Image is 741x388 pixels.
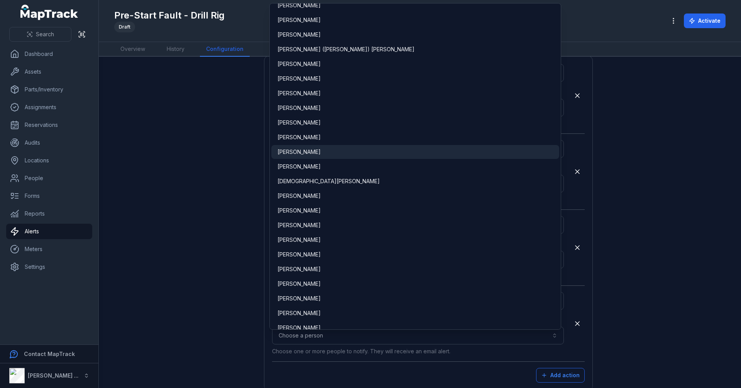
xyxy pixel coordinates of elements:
[277,46,414,53] span: [PERSON_NAME] ([PERSON_NAME]) [PERSON_NAME]
[277,177,380,185] span: [DEMOGRAPHIC_DATA][PERSON_NAME]
[277,280,321,288] span: [PERSON_NAME]
[277,148,321,156] span: [PERSON_NAME]
[277,133,321,141] span: [PERSON_NAME]
[277,192,321,200] span: [PERSON_NAME]
[277,221,321,229] span: [PERSON_NAME]
[277,295,321,302] span: [PERSON_NAME]
[277,324,321,332] span: [PERSON_NAME]
[277,89,321,97] span: [PERSON_NAME]
[277,75,321,83] span: [PERSON_NAME]
[277,16,321,24] span: [PERSON_NAME]
[277,163,321,170] span: [PERSON_NAME]
[277,236,321,244] span: [PERSON_NAME]
[277,104,321,112] span: [PERSON_NAME]
[277,60,321,68] span: [PERSON_NAME]
[272,327,564,344] button: Choose a person
[277,251,321,258] span: [PERSON_NAME]
[277,2,321,9] span: [PERSON_NAME]
[277,119,321,127] span: [PERSON_NAME]
[277,31,321,39] span: [PERSON_NAME]
[277,265,321,273] span: [PERSON_NAME]
[277,309,321,317] span: [PERSON_NAME]
[269,3,561,330] div: Choose a person
[277,207,321,214] span: [PERSON_NAME]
